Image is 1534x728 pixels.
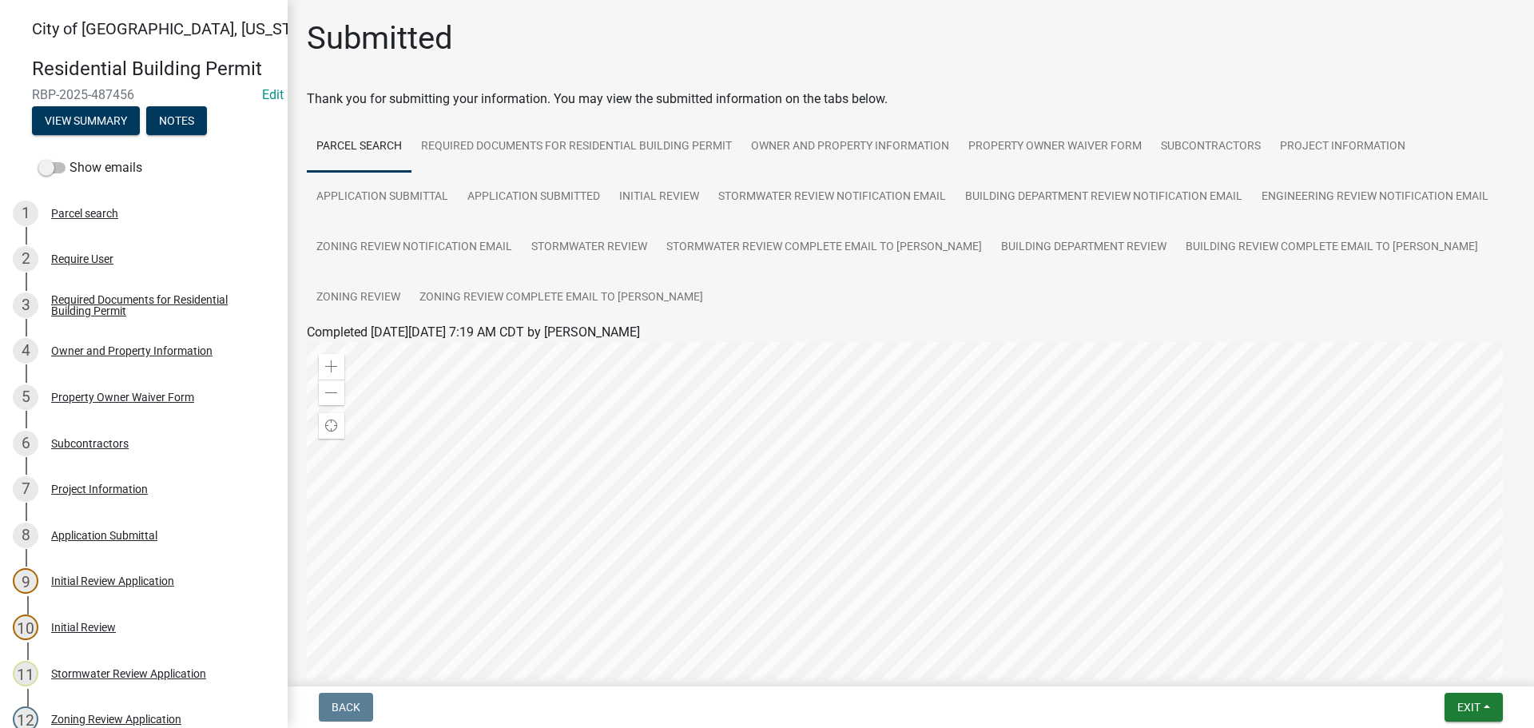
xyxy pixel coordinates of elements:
[319,380,344,405] div: Zoom out
[1176,222,1488,273] a: Building Review Complete Email to [PERSON_NAME]
[262,87,284,102] a: Edit
[307,19,453,58] h1: Submitted
[458,172,610,223] a: Application Submitted
[307,222,522,273] a: Zoning Review Notification Email
[13,201,38,226] div: 1
[610,172,709,223] a: Initial Review
[319,413,344,439] div: Find my location
[709,172,956,223] a: Stormwater Review Notification Email
[307,172,458,223] a: Application Submittal
[13,292,38,318] div: 3
[307,90,1515,109] div: Thank you for submitting your information. You may view the submitted information on the tabs below.
[410,273,713,324] a: Zoning Review Complete Email to [PERSON_NAME]
[307,273,410,324] a: Zoning Review
[13,523,38,548] div: 8
[32,87,256,102] span: RBP-2025-487456
[13,246,38,272] div: 2
[146,115,207,128] wm-modal-confirm: Notes
[522,222,657,273] a: Stormwater Review
[146,106,207,135] button: Notes
[51,253,113,265] div: Require User
[13,384,38,410] div: 5
[32,115,140,128] wm-modal-confirm: Summary
[262,87,284,102] wm-modal-confirm: Edit Application Number
[51,208,118,219] div: Parcel search
[13,338,38,364] div: 4
[1270,121,1415,173] a: Project Information
[319,693,373,722] button: Back
[38,158,142,177] label: Show emails
[741,121,959,173] a: Owner and Property Information
[1445,693,1503,722] button: Exit
[32,58,275,81] h4: Residential Building Permit
[51,530,157,541] div: Application Submittal
[1457,701,1480,714] span: Exit
[51,668,206,679] div: Stormwater Review Application
[992,222,1176,273] a: Building Department Review
[13,568,38,594] div: 9
[51,575,174,587] div: Initial Review Application
[32,19,323,38] span: City of [GEOGRAPHIC_DATA], [US_STATE]
[51,438,129,449] div: Subcontractors
[51,714,181,725] div: Zoning Review Application
[13,431,38,456] div: 6
[13,615,38,640] div: 10
[51,622,116,633] div: Initial Review
[959,121,1151,173] a: Property Owner Waiver Form
[1252,172,1498,223] a: Engineering Review Notification Email
[13,476,38,502] div: 7
[51,294,262,316] div: Required Documents for Residential Building Permit
[51,345,213,356] div: Owner and Property Information
[51,483,148,495] div: Project Information
[13,661,38,686] div: 11
[307,121,411,173] a: Parcel search
[32,106,140,135] button: View Summary
[1151,121,1270,173] a: Subcontractors
[307,324,640,340] span: Completed [DATE][DATE] 7:19 AM CDT by [PERSON_NAME]
[411,121,741,173] a: Required Documents for Residential Building Permit
[332,701,360,714] span: Back
[956,172,1252,223] a: Building Department Review Notification Email
[51,392,194,403] div: Property Owner Waiver Form
[657,222,992,273] a: Stormwater Review Complete Email to [PERSON_NAME]
[319,354,344,380] div: Zoom in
